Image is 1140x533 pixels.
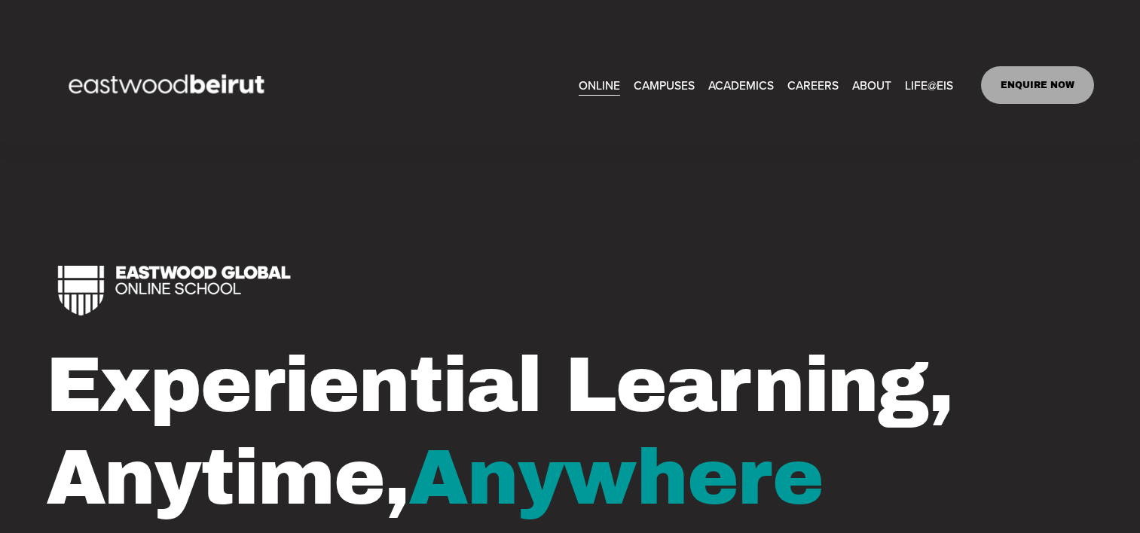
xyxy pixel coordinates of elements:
a: folder dropdown [852,73,891,96]
span: Anywhere [408,436,823,520]
a: CAREERS [787,73,839,96]
span: ABOUT [852,75,891,96]
span: ACADEMICS [708,75,774,96]
a: ONLINE [579,73,620,96]
a: folder dropdown [634,73,695,96]
a: folder dropdown [708,73,774,96]
a: ENQUIRE NOW [981,66,1095,104]
h1: Experiential Learning, Anytime, [46,340,1095,525]
a: folder dropdown [905,73,953,96]
span: LIFE@EIS [905,75,953,96]
span: CAMPUSES [634,75,695,96]
img: EastwoodIS Global Site [46,47,292,123]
